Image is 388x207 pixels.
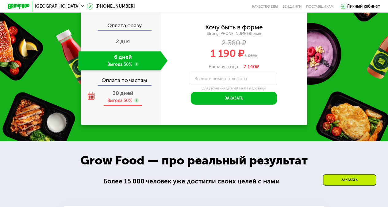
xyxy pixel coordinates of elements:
div: Заказать [323,174,376,186]
span: ₽ [244,64,259,70]
div: Оплата по частям [81,72,160,85]
span: в день [244,53,257,58]
div: Ваша выгода — [161,64,307,70]
div: Strong [PHONE_NUMBER] ккал [161,31,307,36]
div: поставщикам [306,4,334,9]
label: Введите номер телефона [194,77,247,81]
a: [PHONE_NUMBER] [87,3,135,9]
button: Заказать [191,92,277,105]
span: 2 дня [116,38,130,45]
span: 7 140 [244,64,256,70]
div: Хочу быть в форме [205,24,263,30]
span: 1 190 ₽ [210,47,244,60]
span: [GEOGRAPHIC_DATA] [35,4,79,9]
div: Для уточнения деталей заказа и доставки [191,86,277,91]
a: Вендинги [282,4,302,9]
div: Оплата сразу [81,23,160,30]
a: Качество еды [252,4,278,9]
div: Более 15 000 человек уже достигли своих целей с нами [103,176,284,186]
div: Личный кабинет [347,3,380,9]
span: 30 дней [113,90,133,96]
div: Выгода 50% [107,98,132,103]
div: Grow Food — про реальный результат [72,151,316,170]
div: 2 380 ₽ [161,40,307,46]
